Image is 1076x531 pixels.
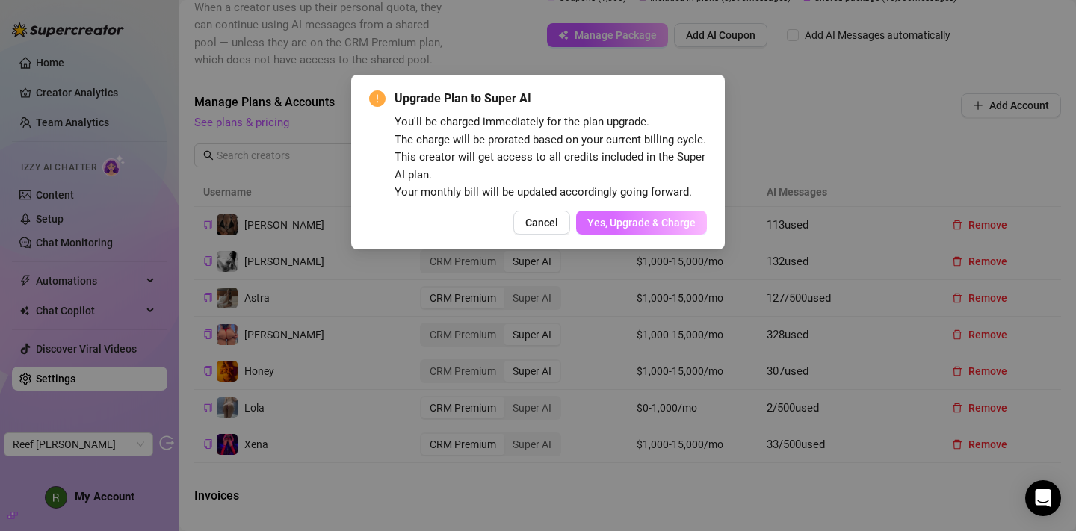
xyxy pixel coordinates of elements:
span: You'll be charged immediately for the plan upgrade. The charge will be prorated based on your cur... [395,115,706,199]
div: Open Intercom Messenger [1025,480,1061,516]
button: Cancel [513,211,570,235]
button: Yes, Upgrade & Charge [576,211,707,235]
span: exclamation-circle [369,90,386,107]
span: Yes, Upgrade & Charge [587,217,696,229]
span: Cancel [525,217,558,229]
span: Upgrade Plan to Super AI [395,90,707,108]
